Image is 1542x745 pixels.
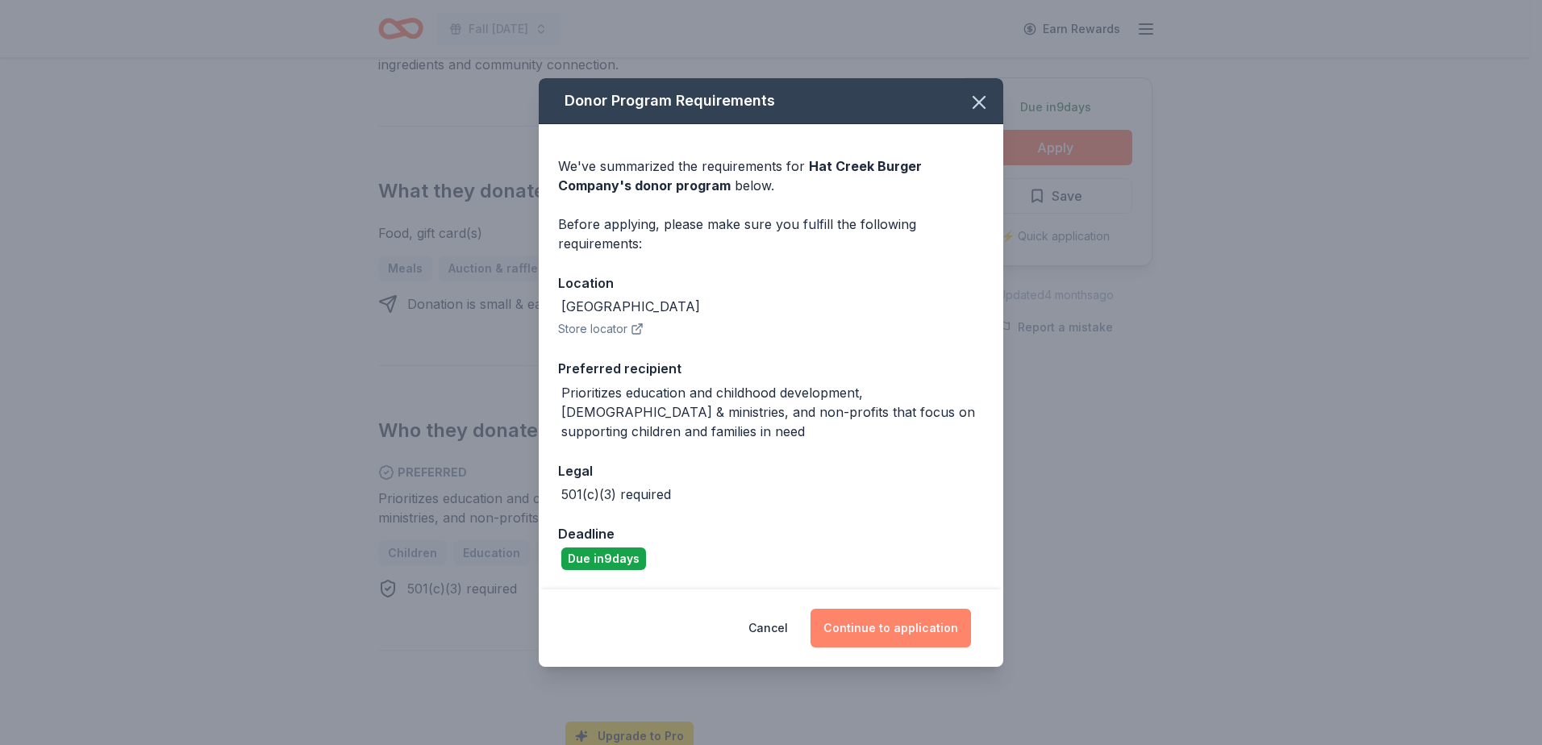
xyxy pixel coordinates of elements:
[558,460,984,481] div: Legal
[561,547,646,570] div: Due in 9 days
[561,485,671,504] div: 501(c)(3) required
[539,78,1003,124] div: Donor Program Requirements
[558,523,984,544] div: Deadline
[558,214,984,253] div: Before applying, please make sure you fulfill the following requirements:
[558,156,984,195] div: We've summarized the requirements for below.
[561,383,984,441] div: Prioritizes education and childhood development, [DEMOGRAPHIC_DATA] & ministries, and non-profits...
[558,273,984,293] div: Location
[811,609,971,647] button: Continue to application
[558,358,984,379] div: Preferred recipient
[558,319,644,339] button: Store locator
[561,297,700,316] div: [GEOGRAPHIC_DATA]
[748,609,788,647] button: Cancel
